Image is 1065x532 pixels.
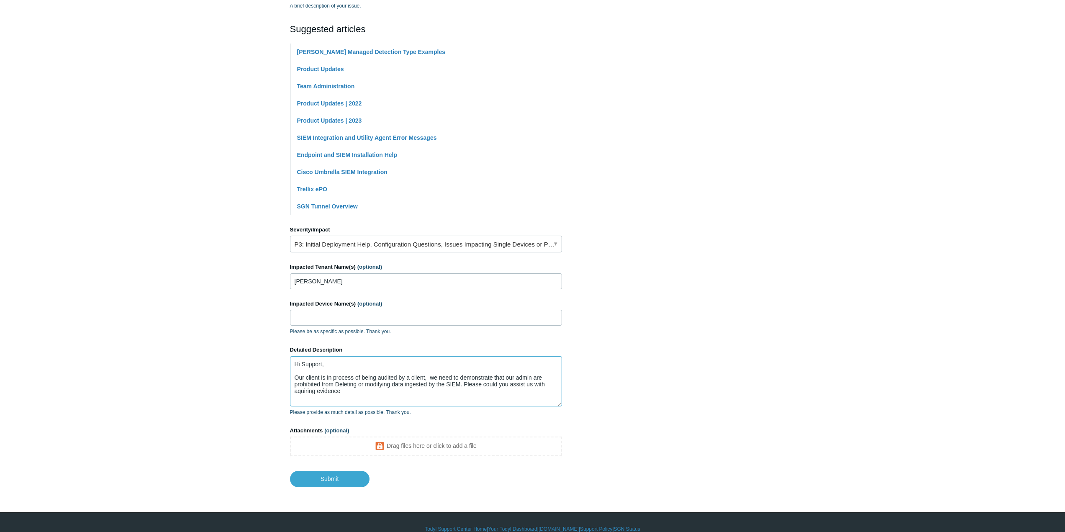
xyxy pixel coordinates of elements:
p: Please be as specific as possible. Thank you. [290,328,562,335]
p: A brief description of your issue. [290,2,562,10]
input: Submit [290,471,370,487]
label: Impacted Tenant Name(s) [290,263,562,271]
span: (optional) [324,427,349,434]
a: SIEM Integration and Utility Agent Error Messages [297,134,437,141]
a: Trellix ePO [297,186,327,193]
label: Severity/Impact [290,226,562,234]
a: P3: Initial Deployment Help, Configuration Questions, Issues Impacting Single Devices or Past Out... [290,236,562,252]
a: Product Updates | 2023 [297,117,362,124]
label: Detailed Description [290,346,562,354]
label: Attachments [290,427,562,435]
label: Impacted Device Name(s) [290,300,562,308]
span: (optional) [357,301,382,307]
a: Cisco Umbrella SIEM Integration [297,169,388,175]
h2: Suggested articles [290,22,562,36]
a: Endpoint and SIEM Installation Help [297,152,398,158]
span: (optional) [357,264,382,270]
a: SGN Tunnel Overview [297,203,358,210]
a: [PERSON_NAME] Managed Detection Type Examples [297,49,445,55]
p: Please provide as much detail as possible. Thank you. [290,409,562,416]
a: Product Updates | 2022 [297,100,362,107]
a: Team Administration [297,83,355,90]
a: Product Updates [297,66,344,72]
